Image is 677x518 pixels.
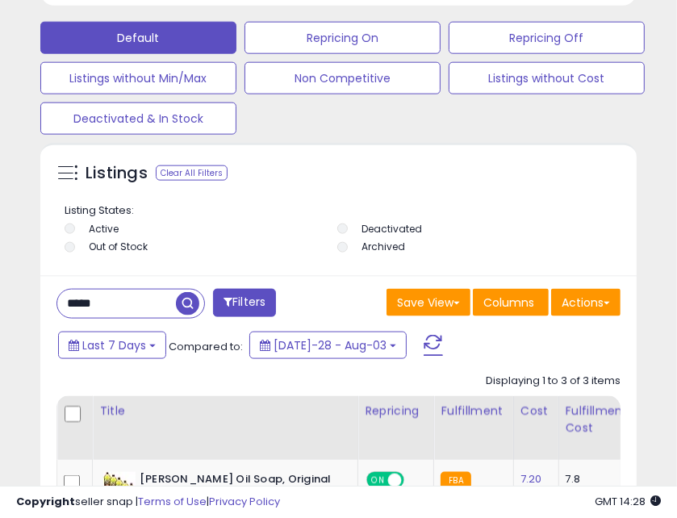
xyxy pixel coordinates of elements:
[209,494,280,509] a: Privacy Policy
[361,222,422,236] label: Deactivated
[40,102,236,135] button: Deactivated & In Stock
[595,494,661,509] span: 2025-08-11 14:28 GMT
[249,332,407,359] button: [DATE]-28 - Aug-03
[89,240,148,253] label: Out of Stock
[244,22,441,54] button: Repricing On
[387,289,470,316] button: Save View
[551,289,621,316] button: Actions
[40,22,236,54] button: Default
[40,62,236,94] button: Listings without Min/Max
[449,62,645,94] button: Listings without Cost
[16,495,280,510] div: seller snap | |
[520,403,552,420] div: Cost
[89,222,119,236] label: Active
[441,403,506,420] div: Fulfillment
[244,62,441,94] button: Non Competitive
[365,403,427,420] div: Repricing
[156,165,228,181] div: Clear All Filters
[449,22,645,54] button: Repricing Off
[483,295,534,311] span: Columns
[82,337,146,353] span: Last 7 Days
[213,289,276,317] button: Filters
[473,289,549,316] button: Columns
[361,240,405,253] label: Archived
[16,494,75,509] strong: Copyright
[99,403,351,420] div: Title
[486,374,621,389] div: Displaying 1 to 3 of 3 items
[138,494,207,509] a: Terms of Use
[274,337,387,353] span: [DATE]-28 - Aug-03
[58,332,166,359] button: Last 7 Days
[86,162,148,185] h5: Listings
[169,339,243,354] span: Compared to:
[566,403,628,437] div: Fulfillment Cost
[65,203,616,219] p: Listing States:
